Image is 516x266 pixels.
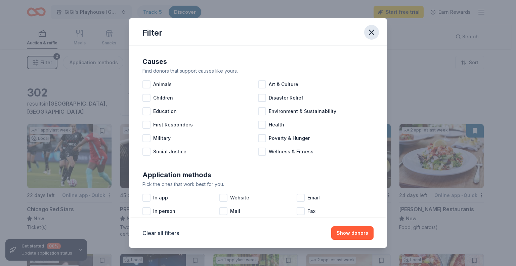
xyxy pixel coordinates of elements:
span: Environment & Sustainability [269,107,336,115]
div: Filter [142,28,162,38]
div: Pick the ones that work best for you. [142,180,374,188]
span: Fax [307,207,315,215]
span: First Responders [153,121,193,129]
span: Disaster Relief [269,94,303,102]
button: Show donors [331,226,374,240]
span: Children [153,94,173,102]
span: Social Justice [153,148,186,156]
button: Clear all filters [142,229,179,237]
span: Wellness & Fitness [269,148,313,156]
span: Health [269,121,284,129]
div: Find donors that support causes like yours. [142,67,374,75]
span: Mail [230,207,240,215]
span: Art & Culture [269,80,298,88]
span: In app [153,194,168,202]
span: Military [153,134,171,142]
div: Application methods [142,169,374,180]
span: Email [307,194,320,202]
span: Poverty & Hunger [269,134,310,142]
span: Website [230,194,249,202]
span: Animals [153,80,172,88]
div: Causes [142,56,374,67]
span: In person [153,207,175,215]
span: Education [153,107,177,115]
